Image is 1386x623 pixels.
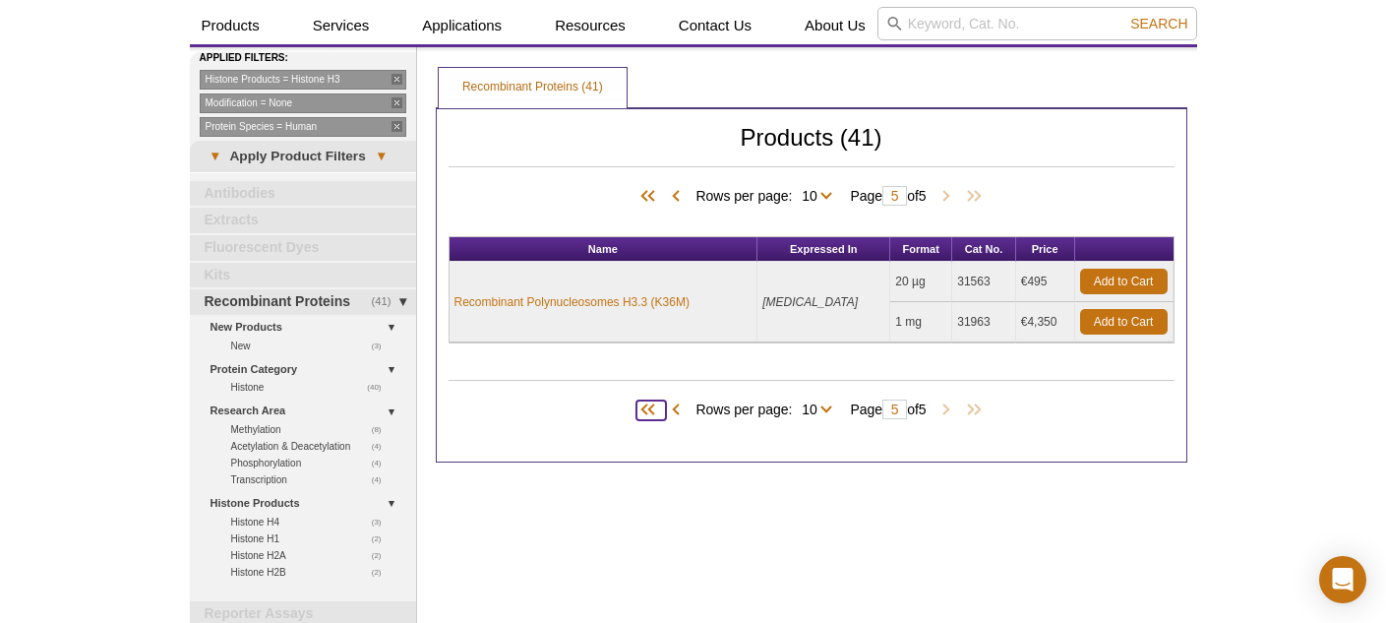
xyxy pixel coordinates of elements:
span: ▾ [366,148,396,165]
a: Protein Species = Human [200,117,406,137]
h2: Products (41) [449,380,1175,381]
span: Previous Page [666,187,686,207]
span: (40) [367,379,392,396]
a: (2)Histone H2A [231,547,392,564]
span: First Page [636,401,666,420]
a: Fluorescent Dyes [190,235,416,261]
span: (8) [372,421,392,438]
a: Kits [190,263,416,288]
span: (3) [372,338,392,354]
span: Page of [840,400,935,419]
a: (2)Histone H2B [231,564,392,581]
span: Next Page [936,187,956,207]
a: Applications [410,7,513,44]
a: Protein Category [211,359,404,380]
span: Last Page [956,187,986,207]
a: (3)Histone H4 [231,514,392,530]
span: ▾ [200,148,230,165]
a: (4)Acetylation & Deacetylation [231,438,392,455]
th: Expressed In [757,237,890,262]
span: 5 [919,402,927,417]
a: Contact Us [667,7,763,44]
td: 31963 [952,302,1015,343]
a: Histone Products [211,493,404,514]
span: (3) [372,514,392,530]
span: Rows per page: [695,399,840,418]
span: (2) [372,564,392,581]
span: (41) [372,289,402,315]
th: Price [1016,237,1075,262]
input: Keyword, Cat. No. [877,7,1197,40]
a: ▾Apply Product Filters▾ [190,141,416,172]
span: (2) [372,530,392,547]
a: (40)Histone [231,379,392,396]
i: [MEDICAL_DATA] [762,295,858,309]
a: (3)New [231,338,392,354]
span: (2) [372,547,392,564]
span: First Page [636,187,666,207]
a: New Products [211,317,404,338]
a: (41)Recombinant Proteins [190,289,416,315]
a: Research Area [211,401,404,421]
a: Services [301,7,382,44]
span: Last Page [956,401,986,420]
a: Resources [543,7,637,44]
h2: Products (41) [449,129,1175,167]
td: 31563 [952,262,1015,302]
span: Previous Page [666,401,686,420]
span: Search [1130,16,1187,31]
td: €495 [1016,262,1075,302]
span: (4) [372,471,392,488]
span: Next Page [936,401,956,420]
h4: Applied Filters: [200,52,416,65]
td: €4,350 [1016,302,1075,343]
a: (2)Histone H1 [231,530,392,547]
a: Recombinant Polynucleosomes H3.3 (K36M) [454,293,690,311]
button: Search [1124,15,1193,32]
span: (4) [372,455,392,471]
a: Add to Cart [1080,309,1168,335]
th: Name [450,237,758,262]
a: Products [190,7,271,44]
a: (4)Phosphorylation [231,455,392,471]
a: Extracts [190,208,416,233]
span: 5 [919,188,927,204]
div: Open Intercom Messenger [1319,556,1366,603]
a: Add to Cart [1080,269,1168,294]
a: Histone Products = Histone H3 [200,70,406,90]
a: Modification = None [200,93,406,113]
td: 1 mg [890,302,952,343]
a: Recombinant Proteins (41) [439,68,627,107]
span: Rows per page: [695,185,840,205]
a: About Us [793,7,877,44]
td: 20 µg [890,262,952,302]
th: Cat No. [952,237,1015,262]
span: (4) [372,438,392,455]
span: Page of [840,186,935,206]
a: (8)Methylation [231,421,392,438]
th: Format [890,237,952,262]
a: Antibodies [190,181,416,207]
a: (4)Transcription [231,471,392,488]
